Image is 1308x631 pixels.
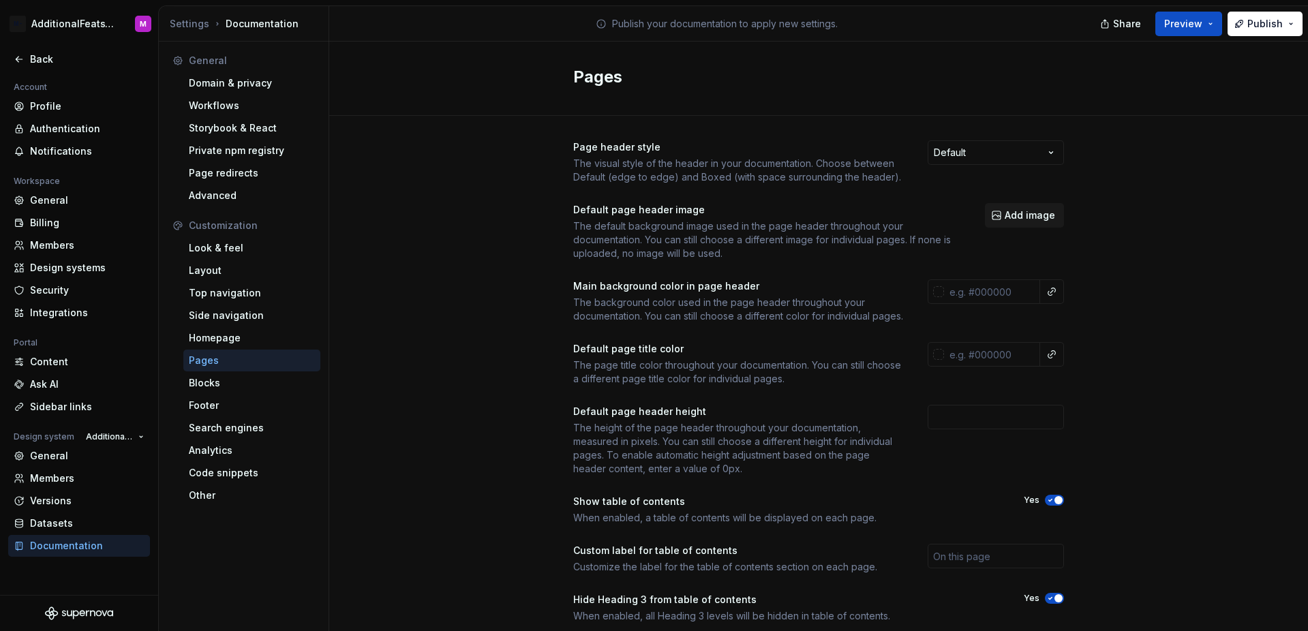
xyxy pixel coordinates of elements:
div: Versions [30,494,145,508]
div: The height of the page header throughout your documentation, measured in pixels. You can still ch... [573,421,903,476]
div: Private npm registry [189,144,315,157]
button: M-AdditionalFeatsTestM [3,9,155,39]
h2: Pages [573,66,1048,88]
div: Security [30,283,145,297]
a: Side navigation [183,305,320,326]
div: General [189,54,315,67]
a: Analytics [183,440,320,461]
div: Main background color in page header [573,279,759,293]
span: Share [1113,17,1141,31]
a: Private npm registry [183,140,320,161]
p: Publish your documentation to apply new settings. [612,17,838,31]
a: Versions [8,490,150,512]
div: Profile [30,99,145,113]
a: Domain & privacy [183,72,320,94]
a: Sidebar links [8,396,150,418]
input: e.g. #000000 [944,342,1040,367]
a: Code snippets [183,462,320,484]
a: Ask AI [8,373,150,395]
div: When enabled, a table of contents will be displayed on each page. [573,511,999,525]
div: Page redirects [189,166,315,180]
div: M [140,18,147,29]
a: Authentication [8,118,150,140]
a: Notifications [8,140,150,162]
div: Members [30,472,145,485]
div: Homepage [189,331,315,345]
div: Members [30,238,145,252]
label: Yes [1024,495,1039,506]
div: General [30,194,145,207]
div: The background color used in the page header throughout your documentation. You can still choose ... [573,296,903,323]
div: Billing [30,216,145,230]
span: AdditionalFeatsTest [86,431,133,442]
div: Footer [189,399,315,412]
a: Members [8,467,150,489]
div: Default page header height [573,405,706,418]
a: Footer [183,395,320,416]
div: Documentation [170,17,323,31]
div: The default background image used in the page header throughout your documentation. You can still... [573,219,960,260]
div: Side navigation [189,309,315,322]
div: Sidebar links [30,400,145,414]
div: Layout [189,264,315,277]
a: Pages [183,350,320,371]
div: The page title color throughout your documentation. You can still choose a different page title c... [573,358,903,386]
div: Custom label for table of contents [573,544,737,557]
div: Design system [8,429,80,445]
div: Analytics [189,444,315,457]
div: Domain & privacy [189,76,315,90]
button: Share [1093,12,1150,36]
div: Storybook & React [189,121,315,135]
div: Look & feel [189,241,315,255]
button: Preview [1155,12,1222,36]
a: Page redirects [183,162,320,184]
span: Publish [1247,17,1283,31]
div: Page header style [573,140,660,154]
div: Account [8,79,52,95]
div: Workflows [189,99,315,112]
div: Content [30,355,145,369]
div: Search engines [189,421,315,435]
a: Search engines [183,417,320,439]
a: Storybook & React [183,117,320,139]
a: Profile [8,95,150,117]
button: Add image [985,203,1064,228]
div: Show table of contents [573,495,685,508]
a: Look & feel [183,237,320,259]
div: Other [189,489,315,502]
a: Datasets [8,512,150,534]
a: Other [183,484,320,506]
div: Hide Heading 3 from table of contents [573,593,757,606]
span: Preview [1164,17,1202,31]
div: Design systems [30,261,145,275]
a: Design systems [8,257,150,279]
div: Code snippets [189,466,315,480]
div: Back [30,52,145,66]
div: Ask AI [30,378,145,391]
a: Blocks [183,372,320,394]
div: Portal [8,335,43,351]
a: Advanced [183,185,320,206]
div: Default page title color [573,342,684,356]
div: AdditionalFeatsTest [31,17,119,31]
span: Add image [1005,209,1055,222]
a: Documentation [8,535,150,557]
div: Blocks [189,376,315,390]
div: Advanced [189,189,315,202]
div: Integrations [30,306,145,320]
div: Pages [189,354,315,367]
svg: Supernova Logo [45,606,113,620]
input: On this page [928,544,1064,568]
div: Customize the label for the table of contents section on each page. [573,560,903,574]
a: Top navigation [183,282,320,304]
input: e.g. #000000 [944,279,1040,304]
a: Security [8,279,150,301]
div: Documentation [30,539,145,553]
div: Authentication [30,122,145,136]
button: Settings [170,17,209,31]
div: When enabled, all Heading 3 levels will be hidden in table of contents. [573,609,999,623]
a: Workflows [183,95,320,117]
div: Notifications [30,144,145,158]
